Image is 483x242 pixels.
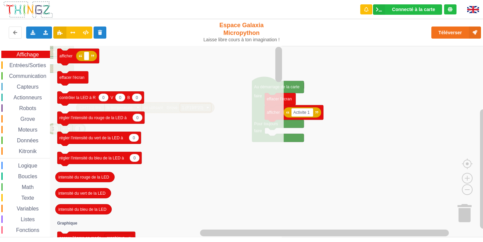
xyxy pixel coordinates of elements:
[119,95,121,100] text: 0
[3,1,53,18] img: thingz_logo.png
[17,127,39,133] span: Moteurs
[19,116,36,122] span: Grove
[59,115,127,120] text: régler l'intensité du rouge de la LED à
[59,95,96,100] text: contrôler la LED à R
[12,95,43,100] span: Actionneurs
[58,207,107,212] text: intensité du bleu de la LED
[293,110,310,115] text: Activite 1
[20,195,35,201] span: Texte
[201,37,283,43] div: Laisse libre cours à ton imagination !
[15,227,40,233] span: Fonctions
[59,54,72,58] text: afficher
[20,216,36,222] span: Listes
[444,4,457,14] div: Tu es connecté au serveur de création de Thingz
[18,105,37,111] span: Robots
[136,95,138,100] text: 0
[133,156,136,160] text: 0
[16,84,40,90] span: Capteurs
[201,21,283,43] div: Espace Galaxia Micropython
[17,163,38,168] span: Logique
[136,115,139,120] text: 0
[58,191,106,196] text: intensité du vert de la LED
[431,27,481,39] button: Téléverser
[8,73,47,79] span: Communication
[111,95,113,100] text: V
[16,138,40,143] span: Données
[267,97,292,101] text: effacer l'écran
[102,95,105,100] text: 0
[467,6,479,13] img: gb.png
[18,148,38,154] span: Kitronik
[373,4,442,15] div: Ta base fonctionne bien !
[58,175,109,180] text: intensité du rouge de la LED
[59,136,123,140] text: régler l'intensité du vert de la LED à
[16,206,40,211] span: Variables
[8,62,47,68] span: Entrées/Sorties
[57,221,77,226] text: Graphique
[133,136,135,140] text: 0
[59,156,124,160] text: régler l'intensité du bleu de la LED à
[59,75,85,80] text: effacer l'écran
[15,52,40,57] span: Affichage
[52,127,55,131] text: 1
[17,174,38,179] span: Boucles
[392,7,435,12] div: Connecté à la carte
[127,95,130,100] text: B
[21,184,35,190] span: Math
